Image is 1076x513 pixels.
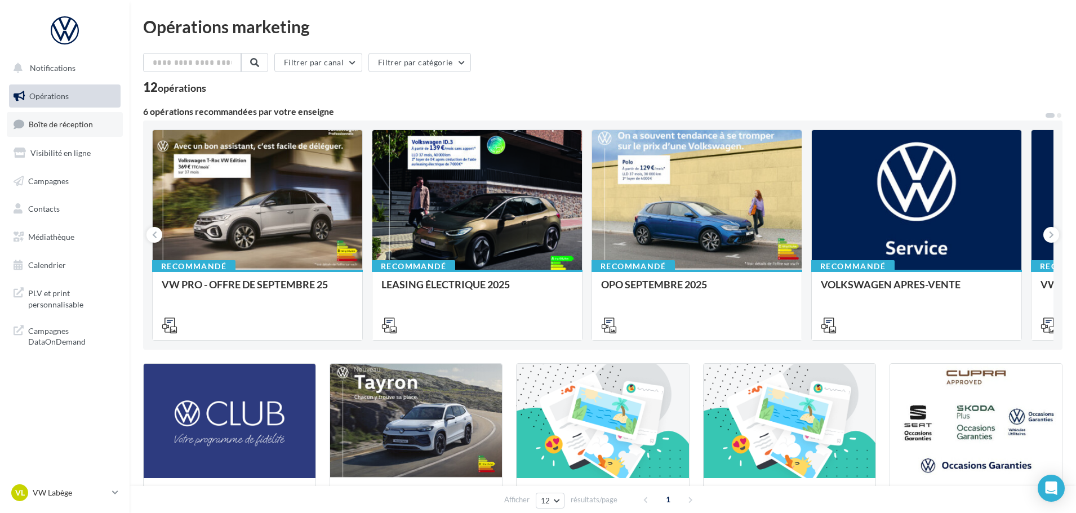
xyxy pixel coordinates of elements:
a: Campagnes DataOnDemand [7,319,123,352]
div: VW PRO - OFFRE DE SEPTEMBRE 25 [162,279,353,301]
span: Campagnes DataOnDemand [28,323,116,347]
span: 12 [541,496,550,505]
span: Opérations [29,91,69,101]
span: Médiathèque [28,232,74,242]
button: Filtrer par catégorie [368,53,471,72]
span: Visibilité en ligne [30,148,91,158]
a: VL VW Labège [9,482,121,503]
span: Notifications [30,63,75,73]
a: Visibilité en ligne [7,141,123,165]
div: Recommandé [592,260,675,273]
div: Recommandé [811,260,895,273]
span: Boîte de réception [29,119,93,129]
span: résultats/page [571,494,617,505]
div: Recommandé [372,260,455,273]
span: Calendrier [28,260,66,270]
p: VW Labège [33,487,108,498]
span: VL [15,487,25,498]
span: Campagnes [28,176,69,185]
button: Filtrer par canal [274,53,362,72]
span: 1 [659,490,677,508]
div: Recommandé [152,260,235,273]
span: Afficher [504,494,530,505]
div: opérations [158,83,206,93]
a: Calendrier [7,253,123,277]
div: LEASING ÉLECTRIQUE 2025 [381,279,573,301]
div: 12 [143,81,206,93]
a: Boîte de réception [7,112,123,136]
button: 12 [536,493,564,508]
a: Opérations [7,84,123,108]
a: Médiathèque [7,225,123,249]
a: PLV et print personnalisable [7,281,123,314]
div: Opérations marketing [143,18,1062,35]
div: 6 opérations recommandées par votre enseigne [143,107,1044,116]
span: Contacts [28,204,60,213]
a: Contacts [7,197,123,221]
span: PLV et print personnalisable [28,286,116,310]
div: OPO SEPTEMBRE 2025 [601,279,793,301]
div: VOLKSWAGEN APRES-VENTE [821,279,1012,301]
div: Open Intercom Messenger [1038,475,1065,502]
button: Notifications [7,56,118,80]
a: Campagnes [7,169,123,193]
